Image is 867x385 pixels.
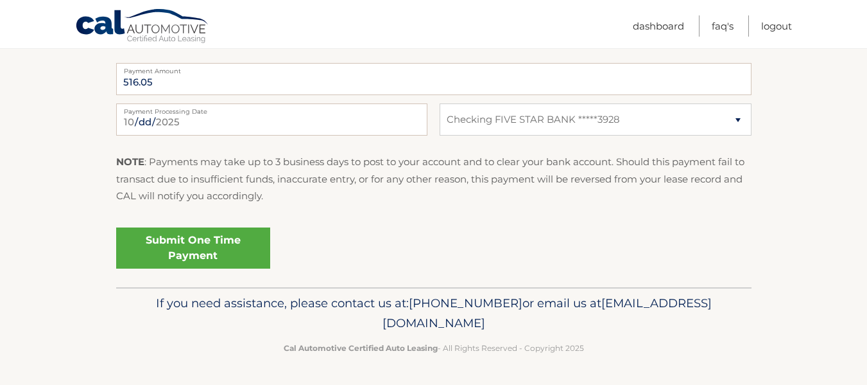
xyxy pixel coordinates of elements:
[116,156,144,168] strong: NOTE
[116,228,270,269] a: Submit One Time Payment
[116,154,751,204] p: : Payments may take up to 3 business days to post to your account and to clear your bank account....
[116,63,751,73] label: Payment Amount
[75,8,210,46] a: Cal Automotive
[409,296,522,310] span: [PHONE_NUMBER]
[284,343,438,353] strong: Cal Automotive Certified Auto Leasing
[124,341,743,355] p: - All Rights Reserved - Copyright 2025
[761,15,792,37] a: Logout
[633,15,684,37] a: Dashboard
[712,15,734,37] a: FAQ's
[116,63,751,95] input: Payment Amount
[124,293,743,334] p: If you need assistance, please contact us at: or email us at
[116,103,427,136] input: Payment Date
[116,103,427,114] label: Payment Processing Date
